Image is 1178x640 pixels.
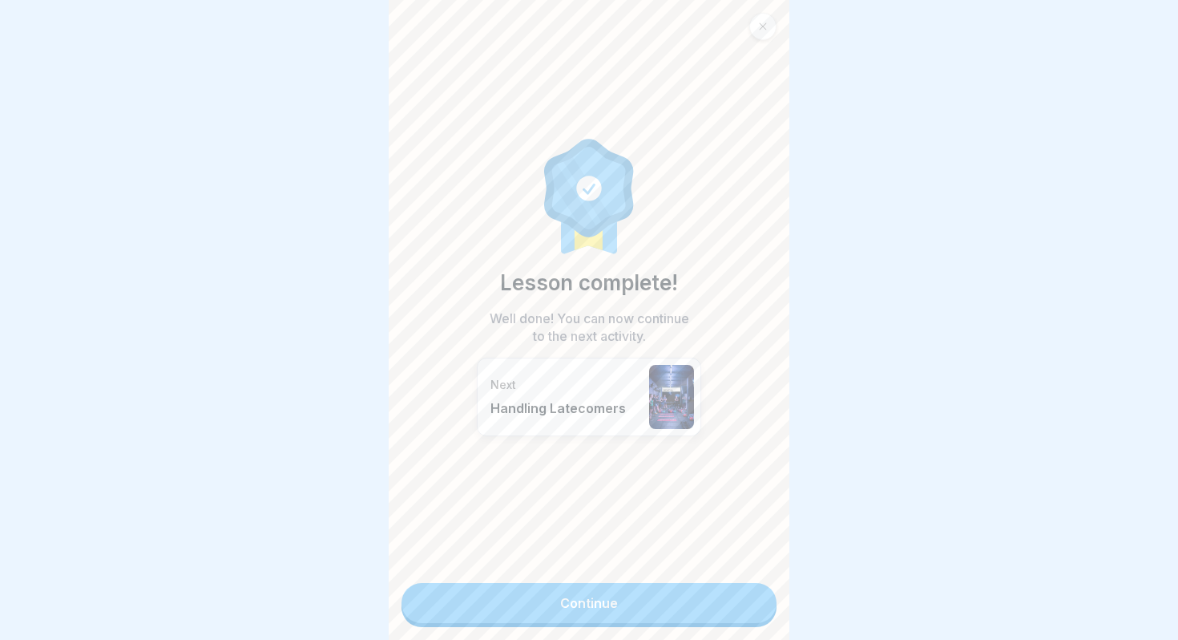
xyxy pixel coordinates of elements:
[401,583,777,623] a: Continue
[490,378,641,392] p: Next
[485,310,693,345] p: Well done! You can now continue to the next activity.
[535,135,643,255] img: completion.svg
[500,268,678,298] p: Lesson complete!
[490,400,641,416] p: Handling Latecomers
